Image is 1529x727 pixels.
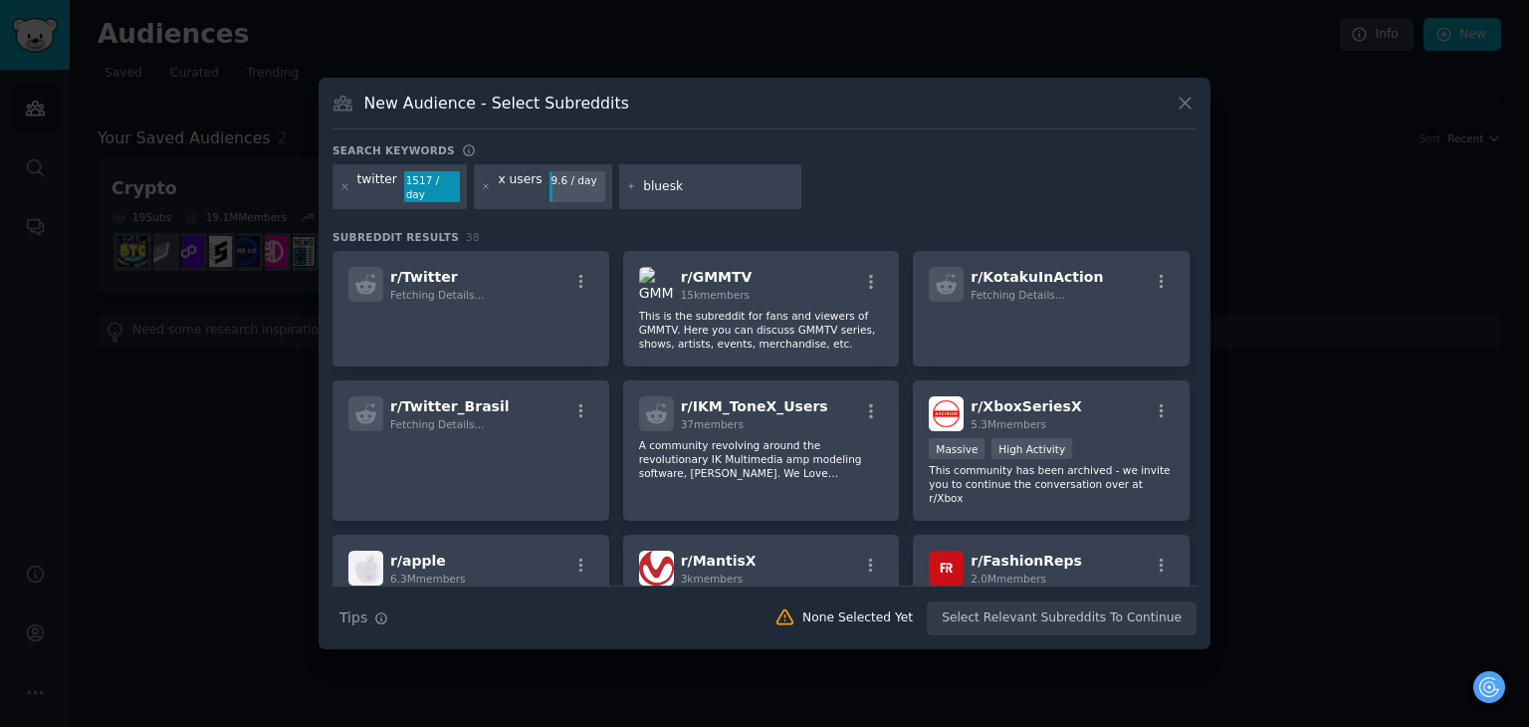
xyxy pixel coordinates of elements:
div: x users [498,171,542,203]
span: 15k members [681,289,750,301]
p: A community revolving around the revolutionary IK Multimedia amp modeling software, [PERSON_NAME]... [639,438,884,480]
span: Fetching Details... [390,418,484,430]
span: Tips [339,607,367,628]
span: Subreddit Results [332,230,459,244]
img: apple [348,551,383,586]
span: 37 members [681,418,744,430]
span: r/ IKM_ToneX_Users [681,398,828,414]
span: 5.3M members [971,418,1046,430]
span: 2.0M members [971,573,1046,585]
span: Fetching Details... [390,289,484,301]
img: MantisX [639,551,674,586]
div: High Activity [991,438,1072,459]
div: None Selected Yet [802,609,913,627]
h3: Search keywords [332,143,455,157]
div: 9.6 / day [549,171,605,189]
span: r/ XboxSeriesX [971,398,1081,414]
span: 3k members [681,573,744,585]
img: XboxSeriesX [929,396,964,431]
span: r/ GMMTV [681,269,753,285]
span: r/ KotakuInAction [971,269,1103,285]
h3: New Audience - Select Subreddits [364,93,629,114]
span: r/ MantisX [681,553,757,569]
span: r/ Twitter [390,269,458,285]
p: This community has been archived - we invite you to continue the conversation over at r/Xbox [929,463,1174,505]
span: 38 [466,231,480,243]
span: r/ FashionReps [971,553,1082,569]
div: 1517 / day [404,171,460,203]
span: r/ Twitter_Brasil [390,398,510,414]
div: twitter [357,171,397,203]
button: Tips [332,601,395,635]
span: r/ apple [390,553,446,569]
img: FashionReps [929,551,964,586]
p: This is the subreddit for fans and viewers of GMMTV. Here you can discuss GMMTV series, shows, ar... [639,309,884,351]
span: 6.3M members [390,573,466,585]
input: New Keyword [643,178,794,196]
img: GMMTV [639,267,674,302]
div: Massive [929,438,984,459]
span: Fetching Details... [971,289,1064,301]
